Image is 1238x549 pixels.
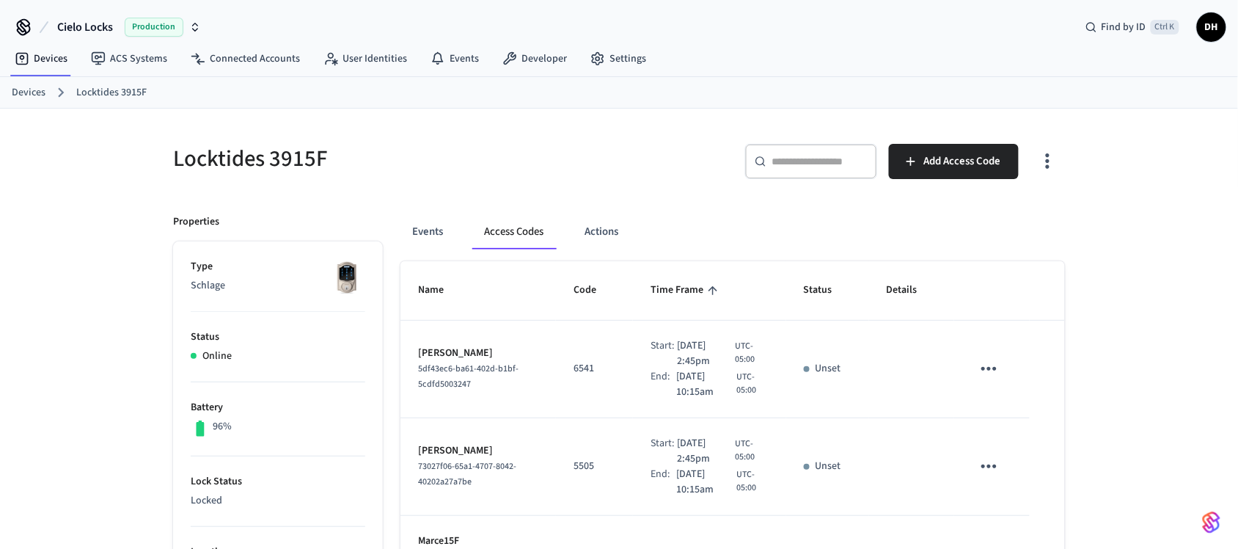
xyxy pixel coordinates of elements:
a: Connected Accounts [179,46,312,72]
p: Marce15F [418,534,538,549]
p: Online [202,349,232,364]
div: America/Bogota [677,369,769,400]
p: Schlage [191,278,365,294]
a: User Identities [312,46,419,72]
a: Devices [3,46,79,72]
h5: Locktides 3915F [173,144,610,174]
span: UTC-05:00 [736,437,769,464]
div: America/Bogota [678,338,769,369]
span: Production [125,18,183,37]
a: Devices [12,85,45,101]
button: Access Codes [472,214,555,250]
span: UTC-05:00 [736,468,768,495]
a: ACS Systems [79,46,179,72]
button: Add Access Code [889,144,1019,179]
p: Status [191,330,365,345]
p: Unset [816,459,841,474]
span: Code [574,279,615,302]
p: [PERSON_NAME] [418,443,538,459]
img: SeamLogoGradient.69752ec5.svg [1203,511,1220,534]
button: DH [1197,12,1226,42]
span: Time Frame [651,279,722,302]
span: [DATE] 10:15am [677,467,734,498]
p: 5505 [574,459,615,474]
a: Settings [579,46,658,72]
div: ant example [400,214,1065,250]
span: UTC-05:00 [736,340,769,366]
span: [DATE] 2:45pm [678,436,733,467]
div: End: [651,369,676,400]
span: Details [887,279,937,302]
button: Events [400,214,455,250]
div: End: [651,467,676,498]
span: Add Access Code [924,152,1001,171]
p: Properties [173,214,219,230]
a: Events [419,46,491,72]
div: America/Bogota [677,467,769,498]
p: [PERSON_NAME] [418,346,538,361]
div: America/Bogota [678,436,769,467]
span: Ctrl K [1151,20,1179,34]
div: Find by IDCtrl K [1074,14,1191,40]
a: Locktides 3915F [76,85,147,101]
div: Start: [651,338,677,369]
span: Name [418,279,463,302]
p: 96% [213,419,232,435]
span: Status [804,279,851,302]
p: Type [191,259,365,274]
span: UTC-05:00 [736,371,768,397]
a: Developer [491,46,579,72]
span: [DATE] 10:15am [677,369,734,400]
span: Find by ID [1102,20,1146,34]
span: 5df43ec6-ba61-402d-b1bf-5cdfd5003247 [418,363,519,390]
button: Actions [573,214,630,250]
p: Locked [191,493,365,509]
span: [DATE] 2:45pm [678,338,733,369]
p: Lock Status [191,474,365,490]
span: DH [1198,14,1225,40]
span: 73027f06-65a1-4707-8042-40202a27a7be [418,460,516,488]
div: Start: [651,436,677,467]
img: Schlage Sense Smart Deadbolt with Camelot Trim, Front [329,259,365,296]
p: Unset [816,361,841,377]
span: Cielo Locks [57,18,113,36]
p: 6541 [574,361,615,377]
p: Battery [191,400,365,415]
